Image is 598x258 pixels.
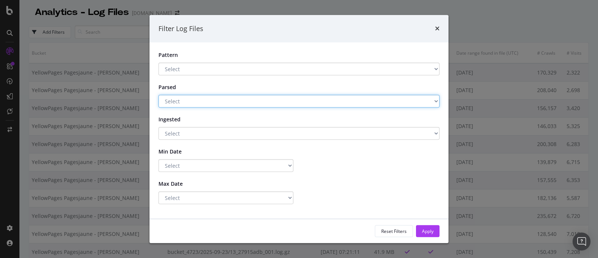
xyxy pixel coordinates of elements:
label: Max Date [153,177,201,188]
div: modal [149,15,449,243]
button: Reset Filters [375,225,413,237]
div: times [435,24,440,34]
label: Parsed [153,81,201,91]
label: Ingested [153,113,201,123]
div: Apply [422,228,434,234]
label: Min Date [153,145,201,155]
button: Apply [416,225,440,237]
div: Open Intercom Messenger [573,233,591,251]
div: Filter Log Files [158,24,203,34]
div: Reset Filters [381,228,407,234]
label: Pattern [153,51,201,59]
